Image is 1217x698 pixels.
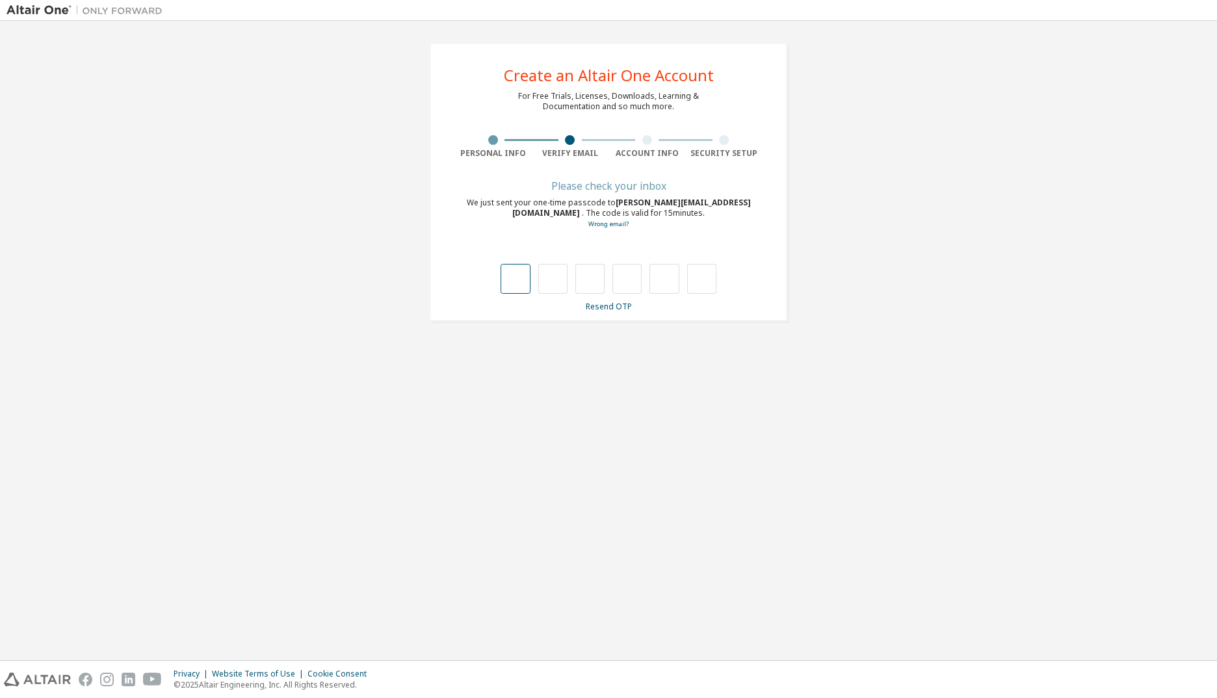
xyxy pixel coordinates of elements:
div: Please check your inbox [454,182,763,190]
div: Verify Email [532,148,609,159]
span: [PERSON_NAME][EMAIL_ADDRESS][DOMAIN_NAME] [512,197,751,218]
div: Security Setup [686,148,763,159]
div: Website Terms of Use [212,669,308,679]
img: linkedin.svg [122,673,135,686]
a: Resend OTP [586,301,632,312]
div: Cookie Consent [308,669,374,679]
div: We just sent your one-time passcode to . The code is valid for 15 minutes. [454,198,763,229]
img: Altair One [7,4,169,17]
div: Create an Altair One Account [504,68,714,83]
div: For Free Trials, Licenses, Downloads, Learning & Documentation and so much more. [518,91,699,112]
div: Privacy [174,669,212,679]
div: Personal Info [454,148,532,159]
img: instagram.svg [100,673,114,686]
img: youtube.svg [143,673,162,686]
div: Account Info [608,148,686,159]
a: Go back to the registration form [588,220,629,228]
p: © 2025 Altair Engineering, Inc. All Rights Reserved. [174,679,374,690]
img: facebook.svg [79,673,92,686]
img: altair_logo.svg [4,673,71,686]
